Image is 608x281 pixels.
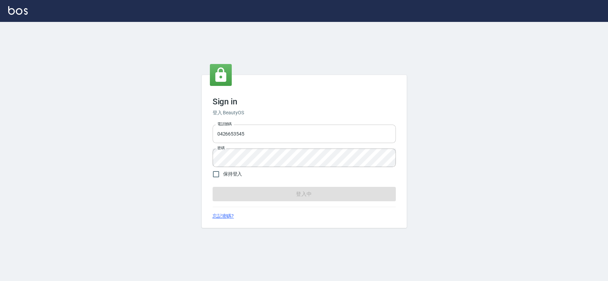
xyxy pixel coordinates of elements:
[213,109,396,116] h6: 登入 BeautyOS
[213,213,234,220] a: 忘記密碼?
[217,145,225,151] label: 密碼
[223,170,242,178] span: 保持登入
[213,97,396,106] h3: Sign in
[217,122,232,127] label: 電話號碼
[8,6,28,15] img: Logo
